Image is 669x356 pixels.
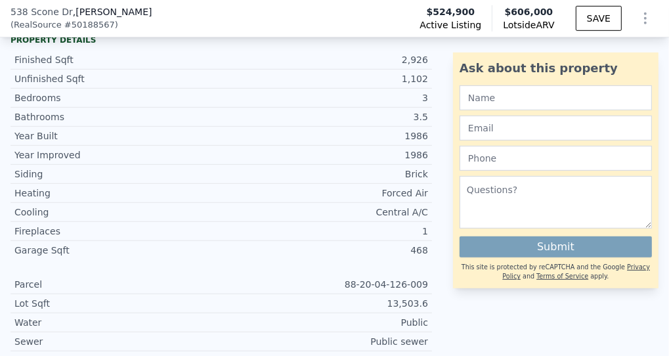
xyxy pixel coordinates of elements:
div: 88-20-04-126-009 [221,278,428,291]
div: 3.5 [221,110,428,123]
div: Brick [221,167,428,181]
div: Siding [14,167,221,181]
div: Bedrooms [14,91,221,104]
div: ( ) [11,18,118,32]
div: 1986 [221,148,428,162]
div: Year Built [14,129,221,143]
div: Central A/C [221,206,428,219]
div: Public sewer [221,335,428,348]
button: Submit [460,236,652,257]
div: This site is protected by reCAPTCHA and the Google and apply. [460,263,652,282]
div: Ask about this property [460,59,652,78]
div: Garage Sqft [14,244,221,257]
a: Terms of Service [536,273,588,280]
span: Lotside ARV [503,18,554,32]
span: 538 Scone Dr [11,5,73,18]
div: Lot Sqft [14,297,221,310]
div: Heating [14,187,221,200]
div: Parcel [14,278,221,291]
span: , [PERSON_NAME] [73,5,152,18]
span: $606,000 [505,7,553,17]
div: 13,503.6 [221,297,428,310]
input: Phone [460,146,652,171]
span: RealSource [14,18,62,32]
div: Year Improved [14,148,221,162]
div: Bathrooms [14,110,221,123]
div: 1986 [221,129,428,143]
input: Name [460,85,652,110]
div: Forced Air [221,187,428,200]
div: 468 [221,244,428,257]
button: Show Options [632,5,658,32]
div: 1,102 [221,72,428,85]
div: Finished Sqft [14,53,221,66]
div: Water [14,316,221,329]
span: $524,900 [427,5,475,18]
input: Email [460,116,652,141]
div: 2,926 [221,53,428,66]
span: # 50188567 [64,18,115,32]
div: Unfinished Sqft [14,72,221,85]
div: Cooling [14,206,221,219]
div: Sewer [14,335,221,348]
div: Property details [11,35,432,45]
div: 3 [221,91,428,104]
span: Active Listing [420,18,481,32]
button: SAVE [576,6,622,31]
div: Public [221,316,428,329]
div: Fireplaces [14,225,221,238]
div: 1 [221,225,428,238]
